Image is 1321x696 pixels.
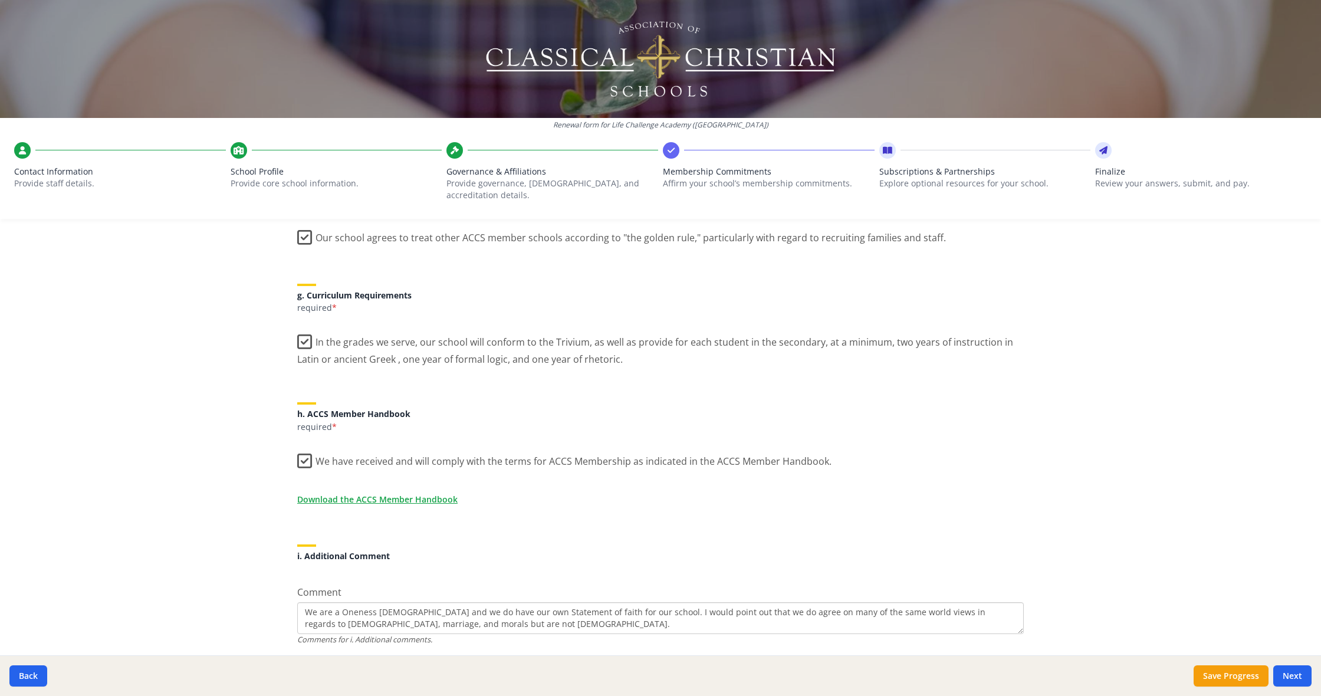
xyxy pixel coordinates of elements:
[231,166,442,178] span: School Profile
[1095,166,1307,178] span: Finalize
[297,421,1024,433] p: required
[297,446,832,471] label: We have received and will comply with the terms for ACCS Membership as indicated in the ACCS Memb...
[14,178,226,189] p: Provide staff details.
[297,327,1024,366] label: In the grades we serve, our school will conform to the Trivium, as well as provide for each stude...
[446,178,658,201] p: Provide governance, [DEMOGRAPHIC_DATA], and accreditation details.
[1194,665,1269,687] button: Save Progress
[231,178,442,189] p: Provide core school information.
[297,551,1024,560] h5: i. Additional Comment
[484,18,837,100] img: Logo
[297,493,458,505] a: Download the ACCS Member Handbook
[9,665,47,687] button: Back
[297,634,1024,645] div: Comments for i. Additional comments.
[297,586,341,599] span: Comment
[446,166,658,178] span: Governance & Affiliations
[297,291,1024,300] h5: g. Curriculum Requirements
[297,409,1024,418] h5: h. ACCS Member Handbook
[14,166,226,178] span: Contact Information
[663,166,875,178] span: Membership Commitments
[879,166,1091,178] span: Subscriptions & Partnerships
[1095,178,1307,189] p: Review your answers, submit, and pay.
[297,222,946,248] label: Our school agrees to treat other ACCS member schools according to "the golden rule," particularly...
[1273,665,1312,687] button: Next
[663,178,875,189] p: Affirm your school’s membership commitments.
[879,178,1091,189] p: Explore optional resources for your school.
[297,302,1024,314] p: required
